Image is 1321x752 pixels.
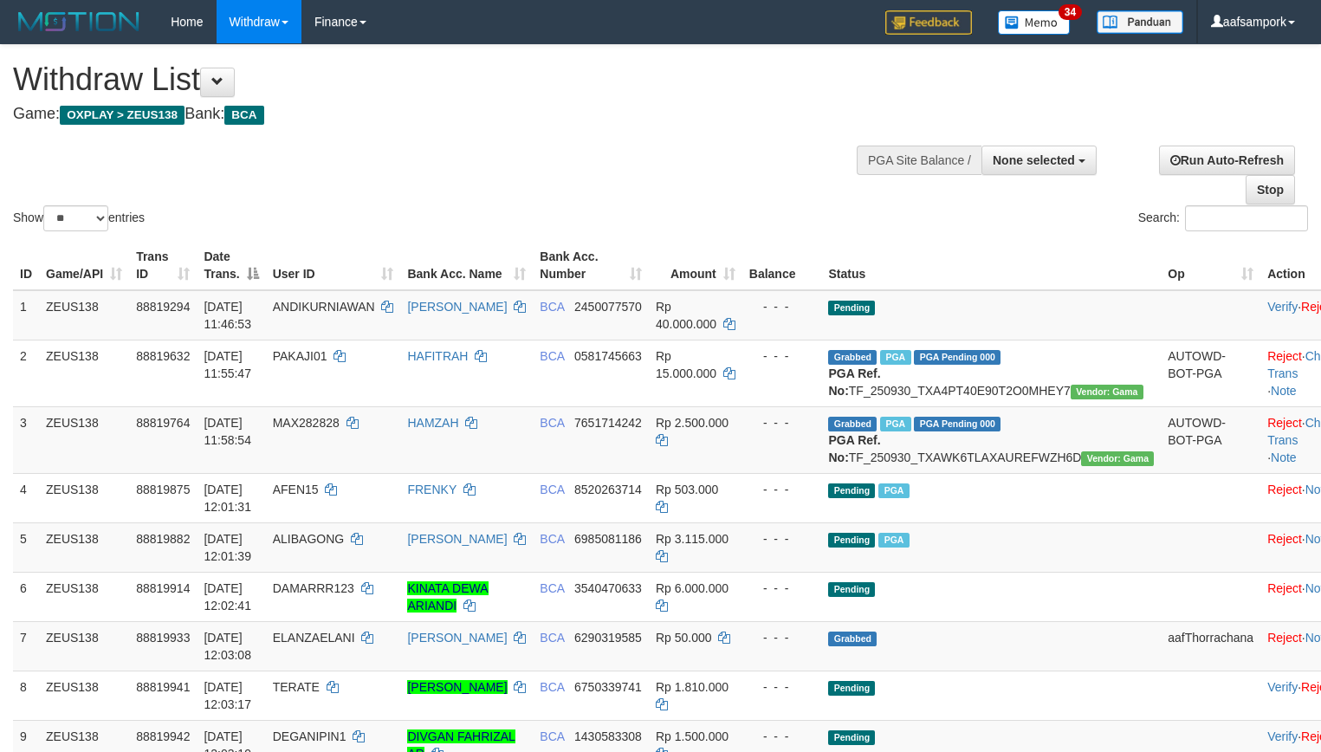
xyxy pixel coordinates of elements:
[273,532,344,546] span: ALIBAGONG
[13,340,39,406] td: 2
[407,631,507,645] a: [PERSON_NAME]
[13,9,145,35] img: MOTION_logo.png
[204,416,251,447] span: [DATE] 11:58:54
[749,347,815,365] div: - - -
[13,406,39,473] td: 3
[1059,4,1082,20] span: 34
[136,581,190,595] span: 88819914
[1159,146,1295,175] a: Run Auto-Refresh
[1267,349,1302,363] a: Reject
[1267,631,1302,645] a: Reject
[13,241,39,290] th: ID
[749,481,815,498] div: - - -
[914,350,1000,365] span: PGA Pending
[540,300,564,314] span: BCA
[407,416,458,430] a: HAMZAH
[540,631,564,645] span: BCA
[1271,384,1297,398] a: Note
[1185,205,1308,231] input: Search:
[1267,729,1298,743] a: Verify
[13,572,39,621] td: 6
[136,729,190,743] span: 88819942
[1267,680,1298,694] a: Verify
[136,483,190,496] span: 88819875
[749,580,815,597] div: - - -
[407,680,507,694] a: [PERSON_NAME]
[574,581,642,595] span: Copy 3540470633 to clipboard
[828,301,875,315] span: Pending
[273,680,320,694] span: TERATE
[540,416,564,430] span: BCA
[13,473,39,522] td: 4
[39,572,129,621] td: ZEUS138
[273,300,375,314] span: ANDIKURNIAWAN
[649,241,742,290] th: Amount: activate to sort column ascending
[828,582,875,597] span: Pending
[656,532,728,546] span: Rp 3.115.000
[749,414,815,431] div: - - -
[1161,406,1260,473] td: AUTOWD-BOT-PGA
[204,631,251,662] span: [DATE] 12:03:08
[540,581,564,595] span: BCA
[1267,532,1302,546] a: Reject
[1271,451,1297,464] a: Note
[273,483,319,496] span: AFEN15
[540,532,564,546] span: BCA
[136,680,190,694] span: 88819941
[13,290,39,340] td: 1
[993,153,1075,167] span: None selected
[400,241,533,290] th: Bank Acc. Name: activate to sort column ascending
[273,581,354,595] span: DAMARRR123
[39,473,129,522] td: ZEUS138
[1246,175,1295,204] a: Stop
[13,671,39,720] td: 8
[1161,340,1260,406] td: AUTOWD-BOT-PGA
[273,631,355,645] span: ELANZAELANI
[39,406,129,473] td: ZEUS138
[407,300,507,314] a: [PERSON_NAME]
[749,298,815,315] div: - - -
[878,533,909,548] span: Marked by aafsolysreylen
[13,522,39,572] td: 5
[1138,205,1308,231] label: Search:
[39,621,129,671] td: ZEUS138
[1267,581,1302,595] a: Reject
[656,300,716,331] span: Rp 40.000.000
[39,290,129,340] td: ZEUS138
[749,678,815,696] div: - - -
[656,416,728,430] span: Rp 2.500.000
[266,241,401,290] th: User ID: activate to sort column ascending
[880,350,910,365] span: Marked by aafsolysreylen
[13,621,39,671] td: 7
[13,205,145,231] label: Show entries
[1161,621,1260,671] td: aafThorrachana
[1097,10,1183,34] img: panduan.png
[574,631,642,645] span: Copy 6290319585 to clipboard
[1267,416,1302,430] a: Reject
[828,681,875,696] span: Pending
[407,349,468,363] a: HAFITRAH
[204,483,251,514] span: [DATE] 12:01:31
[204,349,251,380] span: [DATE] 11:55:47
[204,532,251,563] span: [DATE] 12:01:39
[574,349,642,363] span: Copy 0581745663 to clipboard
[828,730,875,745] span: Pending
[828,366,880,398] b: PGA Ref. No:
[533,241,649,290] th: Bank Acc. Number: activate to sort column ascending
[39,340,129,406] td: ZEUS138
[828,433,880,464] b: PGA Ref. No:
[204,680,251,711] span: [DATE] 12:03:17
[136,532,190,546] span: 88819882
[749,629,815,646] div: - - -
[828,417,877,431] span: Grabbed
[13,62,864,97] h1: Withdraw List
[574,680,642,694] span: Copy 6750339741 to clipboard
[136,349,190,363] span: 88819632
[60,106,185,125] span: OXPLAY > ZEUS138
[828,483,875,498] span: Pending
[39,671,129,720] td: ZEUS138
[656,581,728,595] span: Rp 6.000.000
[13,106,864,123] h4: Game: Bank:
[540,680,564,694] span: BCA
[878,483,909,498] span: Marked by aafsolysreylen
